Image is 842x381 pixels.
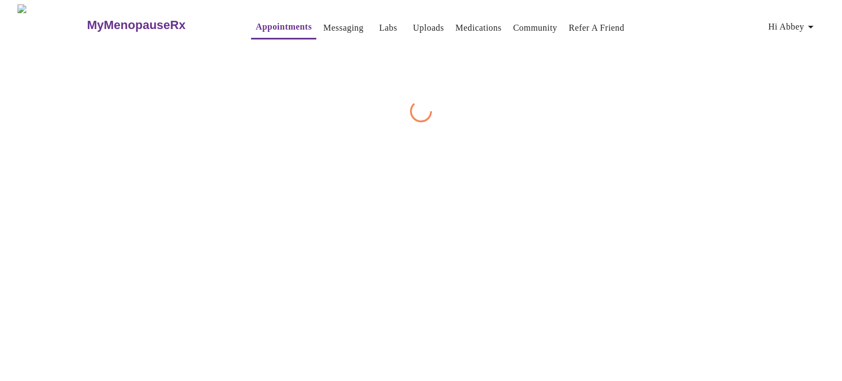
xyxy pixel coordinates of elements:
[251,16,316,39] button: Appointments
[18,4,86,46] img: MyMenopauseRx Logo
[565,17,629,39] button: Refer a Friend
[509,17,562,39] button: Community
[408,17,448,39] button: Uploads
[769,19,817,35] span: Hi Abbey
[323,20,363,36] a: Messaging
[451,17,506,39] button: Medications
[456,20,502,36] a: Medications
[87,18,186,32] h3: MyMenopauseRx
[379,20,397,36] a: Labs
[413,20,444,36] a: Uploads
[371,17,406,39] button: Labs
[569,20,625,36] a: Refer a Friend
[86,6,229,44] a: MyMenopauseRx
[513,20,557,36] a: Community
[319,17,368,39] button: Messaging
[255,19,311,35] a: Appointments
[764,16,822,38] button: Hi Abbey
